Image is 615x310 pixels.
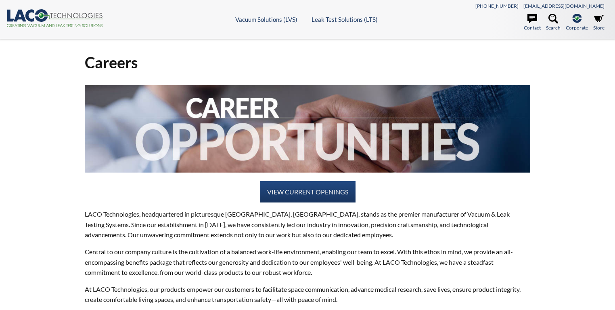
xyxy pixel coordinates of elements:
[85,53,530,72] h1: Careers
[85,247,530,278] p: Central to our company culture is the cultivation of a balanced work-life environment, enabling o...
[235,16,297,23] a: Vacuum Solutions (LVS)
[85,284,530,305] p: At LACO Technologies, our products empower our customers to facilitate space communication, advan...
[523,3,605,9] a: [EMAIL_ADDRESS][DOMAIN_NAME]
[312,16,378,23] a: Leak Test Solutions (LTS)
[593,14,605,32] a: Store
[546,14,561,32] a: Search
[566,24,588,32] span: Corporate
[475,3,519,9] a: [PHONE_NUMBER]
[85,209,530,240] p: LACO Technologies, headquartered in picturesque [GEOGRAPHIC_DATA], [GEOGRAPHIC_DATA], stands as t...
[524,14,541,32] a: Contact
[260,181,356,203] a: VIEW CURRENT OPENINGS
[85,85,530,173] img: 2024-Career-Opportunities.jpg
